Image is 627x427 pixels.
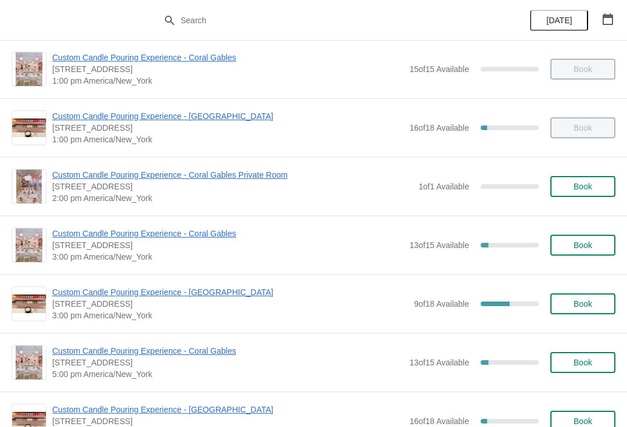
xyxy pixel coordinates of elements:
button: Book [550,293,615,314]
input: Search [180,10,470,31]
span: 15 of 15 Available [409,64,469,74]
span: 3:00 pm America/New_York [52,310,408,321]
span: [STREET_ADDRESS] [52,239,403,251]
span: [STREET_ADDRESS] [52,122,403,134]
span: Custom Candle Pouring Experience - Coral Gables [52,52,403,63]
span: Custom Candle Pouring Experience - [GEOGRAPHIC_DATA] [52,404,403,415]
span: Custom Candle Pouring Experience - [GEOGRAPHIC_DATA] [52,286,408,298]
span: Custom Candle Pouring Experience - Coral Gables Private Room [52,169,413,181]
img: Custom Candle Pouring Experience - Coral Gables Private Room | 154 Giralda Avenue, Coral Gables, ... [16,170,42,203]
span: [STREET_ADDRESS] [52,357,403,368]
img: Custom Candle Pouring Experience - Coral Gables | 154 Giralda Avenue, Coral Gables, FL, USA | 3:0... [16,228,43,262]
span: [STREET_ADDRESS] [52,298,408,310]
button: [DATE] [530,10,588,31]
span: [STREET_ADDRESS] [52,415,403,427]
img: Custom Candle Pouring Experience - Fort Lauderdale | 914 East Las Olas Boulevard, Fort Lauderdale... [12,119,46,138]
span: 1:00 pm America/New_York [52,134,403,145]
span: 13 of 15 Available [409,241,469,250]
span: 9 of 18 Available [414,299,469,308]
span: Book [574,241,592,250]
span: Custom Candle Pouring Experience - [GEOGRAPHIC_DATA] [52,110,403,122]
span: 1 of 1 Available [419,182,469,191]
span: 16 of 18 Available [409,123,469,132]
span: [DATE] [546,16,572,25]
span: Book [574,299,592,308]
span: Book [574,182,592,191]
span: 5:00 pm America/New_York [52,368,403,380]
span: 16 of 18 Available [409,417,469,426]
button: Book [550,235,615,256]
span: 1:00 pm America/New_York [52,75,403,87]
img: Custom Candle Pouring Experience - Coral Gables | 154 Giralda Avenue, Coral Gables, FL, USA | 5:0... [16,346,43,379]
span: 2:00 pm America/New_York [52,192,413,204]
span: 13 of 15 Available [409,358,469,367]
span: 3:00 pm America/New_York [52,251,403,263]
button: Book [550,176,615,197]
span: Custom Candle Pouring Experience - Coral Gables [52,345,403,357]
span: Custom Candle Pouring Experience - Coral Gables [52,228,403,239]
span: [STREET_ADDRESS] [52,63,403,75]
span: Book [574,417,592,426]
span: Book [574,358,592,367]
span: [STREET_ADDRESS] [52,181,413,192]
button: Book [550,352,615,373]
img: Custom Candle Pouring Experience - Coral Gables | 154 Giralda Avenue, Coral Gables, FL, USA | 1:0... [16,52,43,86]
img: Custom Candle Pouring Experience - Fort Lauderdale | 914 East Las Olas Boulevard, Fort Lauderdale... [12,295,46,314]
